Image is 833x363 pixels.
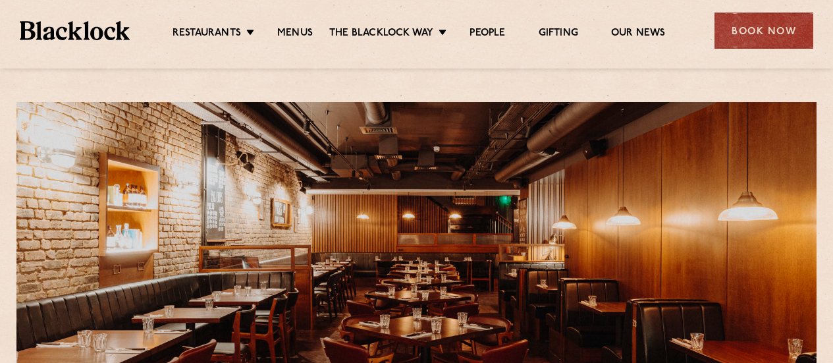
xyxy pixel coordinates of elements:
[539,27,578,42] a: Gifting
[277,27,313,42] a: Menus
[611,27,666,42] a: Our News
[470,27,505,42] a: People
[173,27,241,42] a: Restaurants
[714,13,813,49] div: Book Now
[329,27,433,42] a: The Blacklock Way
[20,21,130,40] img: BL_Textured_Logo-footer-cropped.svg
